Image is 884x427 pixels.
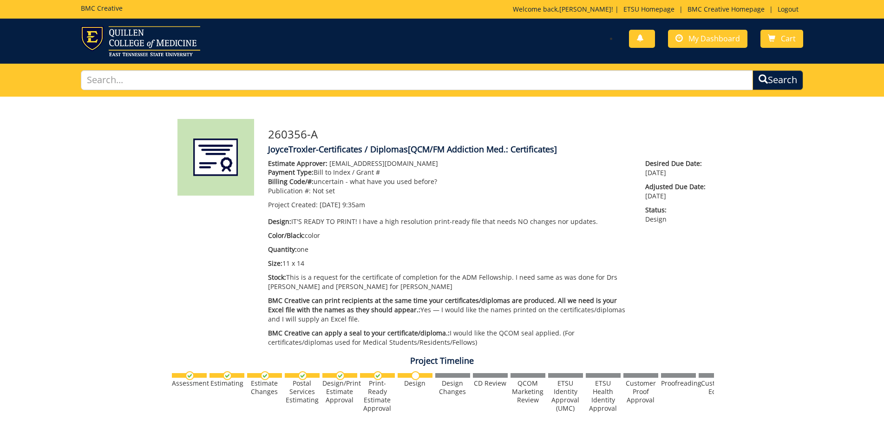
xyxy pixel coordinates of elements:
[268,200,318,209] span: Project Created:
[773,5,803,13] a: Logout
[411,371,420,380] img: no
[268,159,632,168] p: [EMAIL_ADDRESS][DOMAIN_NAME]
[177,119,254,196] img: Product featured image
[81,70,753,90] input: Search...
[661,379,696,388] div: Proofreading
[699,379,733,396] div: Customer Edits
[688,33,740,44] span: My Dashboard
[645,182,707,191] span: Adjusted Due Date:
[408,144,557,155] span: [QCM/FM Addiction Med.: Certificates]
[81,26,200,56] img: ETSU logo
[268,259,282,268] span: Size:
[268,231,305,240] span: Color/Black:
[268,296,632,324] p: Yes — I would like the names printed on the certificates/diplomas and I will supply an Excel file.
[268,259,632,268] p: 11 x 14
[185,371,194,380] img: checkmark
[645,205,707,215] span: Status:
[668,30,747,48] a: My Dashboard
[645,159,707,177] p: [DATE]
[268,245,632,254] p: one
[268,273,632,291] p: This is a request for the certificate of completion for the ADM Fellowship. I need same as was do...
[645,205,707,224] p: Design
[268,231,632,240] p: color
[285,379,320,404] div: Postal Services Estimating
[781,33,796,44] span: Cart
[619,5,679,13] a: ETSU Homepage
[268,168,314,177] span: Payment Type:
[247,379,282,396] div: Estimate Changes
[298,371,307,380] img: checkmark
[268,177,632,186] p: uncertain - what have you used before?
[268,245,297,254] span: Quantity:
[268,273,286,282] span: Stock:
[683,5,769,13] a: BMC Creative Homepage
[373,371,382,380] img: checkmark
[268,177,314,186] span: Billing Code/#:
[336,371,345,380] img: checkmark
[261,371,269,380] img: checkmark
[268,128,707,140] h3: 260356-A
[645,182,707,201] p: [DATE]
[473,379,508,388] div: CD Review
[210,379,244,388] div: Estimating
[623,379,658,404] div: Customer Proof Approval
[320,200,365,209] span: [DATE] 9:35am
[268,159,327,168] span: Estimate Approver:
[268,186,311,195] span: Publication #:
[172,379,207,388] div: Assessment
[559,5,611,13] a: [PERSON_NAME]
[548,379,583,413] div: ETSU Identity Approval (UMC)
[753,70,803,90] button: Search
[268,168,632,177] p: Bill to Index / Grant #
[223,371,232,380] img: checkmark
[81,5,123,12] h5: BMC Creative
[322,379,357,404] div: Design/Print Estimate Approval
[435,379,470,396] div: Design Changes
[268,217,291,226] span: Design:
[268,328,450,337] span: BMC Creative can apply a seal to your certificate/diploma.:
[645,159,707,168] span: Desired Due Date:
[268,217,632,226] p: IT'S READY TO PRINT! I have a high resolution print-ready file that needs NO changes nor updates.
[586,379,621,413] div: ETSU Health Identity Approval
[513,5,803,14] p: Welcome back, ! | | |
[511,379,545,404] div: QCOM Marketing Review
[268,296,617,314] span: BMC Creative can print recipients at the same time your certificates/diplomas are produced. All w...
[398,379,432,388] div: Design
[313,186,335,195] span: Not set
[268,328,632,347] p: I would like the QCOM seal applied. (For certificates/diplomas used for Medical Students/Resident...
[170,356,714,366] h4: Project Timeline
[760,30,803,48] a: Cart
[360,379,395,413] div: Print-Ready Estimate Approval
[268,145,707,154] h4: JoyceTroxler-Certificates / Diplomas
